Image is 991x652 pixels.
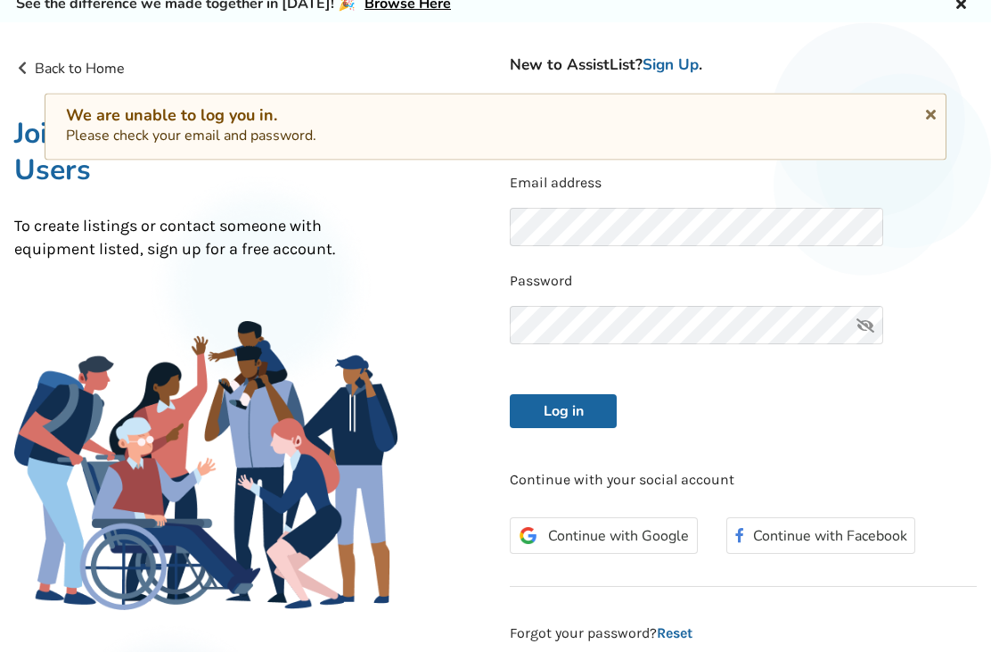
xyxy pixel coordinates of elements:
[643,55,699,76] a: Sign Up
[510,471,977,491] p: Continue with your social account
[510,272,977,293] p: Password
[14,216,397,261] p: To create listings or contact someone with equipment listed, sign up for a free account.
[66,105,925,126] div: We are unable to log you in.
[657,625,692,642] a: Reset
[14,116,397,189] h1: Join Hundreds of Local Users
[510,174,977,194] p: Email address
[510,56,977,76] h4: New to AssistList? .
[14,322,397,611] img: Family Gathering
[510,518,698,555] button: Continue with Google
[66,105,925,146] div: Please check your email and password.
[510,624,977,645] p: Forgot your password?
[726,518,914,555] button: Continue with Facebook
[520,528,536,545] img: Google Icon
[510,395,617,429] button: Log in
[548,530,689,544] span: Continue with Google
[14,60,125,79] a: Back to Home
